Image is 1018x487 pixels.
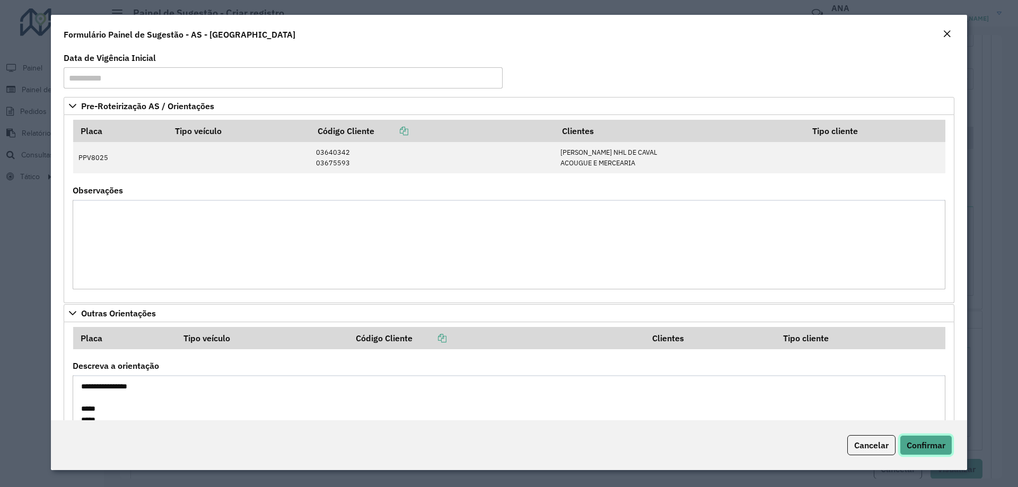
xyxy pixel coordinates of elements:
th: Código Cliente [310,120,555,142]
a: Pre-Roteirização AS / Orientações [64,97,954,115]
td: [PERSON_NAME] NHL DE CAVAL ACOUGUE E MERCEARIA [555,142,805,173]
button: Confirmar [900,435,952,455]
th: Placa [73,327,176,349]
th: Código Cliente [348,327,645,349]
button: Cancelar [847,435,896,455]
div: Outras Orientações [64,322,954,479]
span: Confirmar [907,440,945,450]
a: Copiar [413,333,446,343]
button: Close [940,28,954,41]
th: Clientes [645,327,776,349]
th: Clientes [555,120,805,142]
div: Pre-Roteirização AS / Orientações [64,115,954,303]
a: Copiar [374,126,408,136]
label: Observações [73,184,123,197]
h4: Formulário Painel de Sugestão - AS - [GEOGRAPHIC_DATA] [64,28,295,41]
em: Fechar [943,30,951,38]
td: PPV8025 [73,142,168,173]
a: Outras Orientações [64,304,954,322]
label: Data de Vigência Inicial [64,51,156,64]
td: 03640342 03675593 [310,142,555,173]
span: Outras Orientações [81,309,156,317]
span: Pre-Roteirização AS / Orientações [81,102,214,110]
th: Placa [73,120,168,142]
th: Tipo veículo [168,120,310,142]
label: Descreva a orientação [73,359,159,372]
th: Tipo cliente [776,327,945,349]
span: Cancelar [854,440,889,450]
th: Tipo veículo [176,327,348,349]
th: Tipo cliente [805,120,945,142]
